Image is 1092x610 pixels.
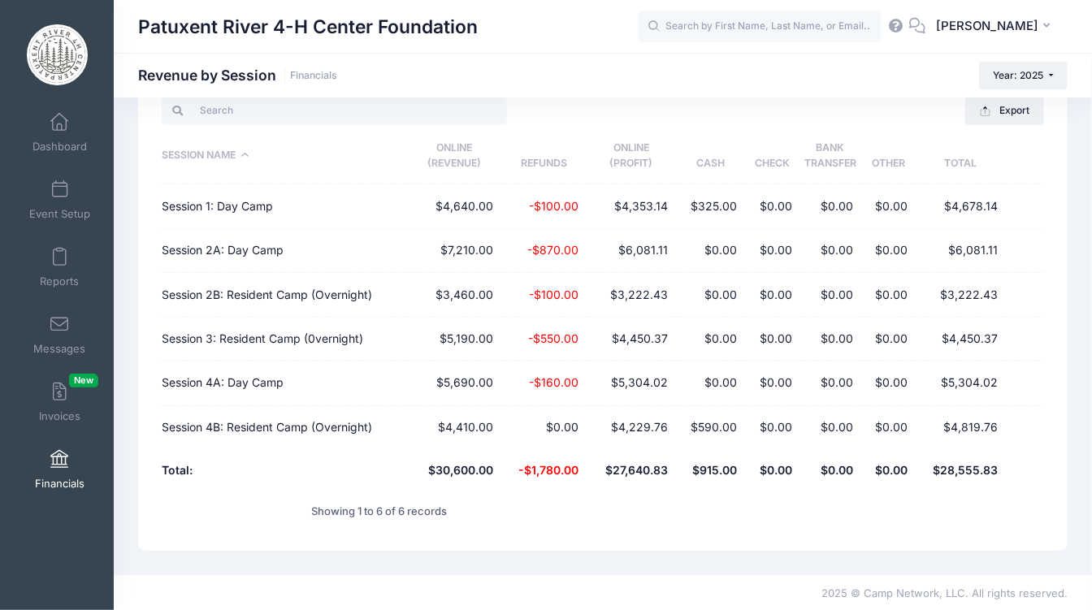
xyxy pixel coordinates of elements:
span: Messages [33,342,85,356]
td: -$160.00 [501,361,587,405]
td: $0.00 [800,361,861,405]
td: $5,190.00 [409,318,501,361]
th: $915.00 [676,449,745,492]
td: $3,460.00 [409,273,501,317]
td: -$100.00 [501,273,587,317]
td: $4,678.14 [916,184,1006,228]
td: Session 1: Day Camp [162,184,408,228]
th: Online(Profit): activate to sort column ascending [587,128,676,185]
span: Reports [40,275,79,288]
th: $0.00 [745,449,800,492]
a: Event Setup [21,171,98,228]
td: $590.00 [676,406,745,449]
td: $0.00 [676,318,745,361]
td: $0.00 [800,318,861,361]
td: $5,304.02 [587,361,676,405]
span: 2025 © Camp Network, LLC. All rights reserved. [821,586,1068,599]
td: $4,640.00 [409,184,501,228]
a: Financials [290,70,337,82]
td: $0.00 [861,229,916,273]
img: Patuxent River 4-H Center Foundation [27,24,88,85]
th: -$1,780.00 [501,449,587,492]
td: $4,410.00 [409,406,501,449]
button: [PERSON_NAME] [925,8,1068,45]
th: Check: activate to sort column ascending [745,128,800,185]
td: $4,819.76 [916,406,1006,449]
td: $0.00 [800,273,861,317]
td: $0.00 [676,273,745,317]
td: $0.00 [861,184,916,228]
td: $0.00 [861,318,916,361]
td: $3,222.43 [587,273,676,317]
td: $0.00 [861,273,916,317]
td: $4,229.76 [587,406,676,449]
td: $0.00 [800,229,861,273]
td: Session 4A: Day Camp [162,361,408,405]
span: [PERSON_NAME] [936,17,1038,35]
td: -$870.00 [501,229,587,273]
th: Cash: activate to sort column ascending [676,128,745,185]
input: Search by First Name, Last Name, or Email... [638,11,882,43]
td: -$100.00 [501,184,587,228]
span: Financials [35,477,84,491]
td: Session 3: Resident Camp (0vernight) [162,318,408,361]
td: $0.00 [745,184,800,228]
button: Year: 2025 [979,62,1068,89]
td: $0.00 [745,406,800,449]
span: Event Setup [29,207,90,221]
a: Dashboard [21,104,98,161]
td: $6,081.11 [587,229,676,273]
td: $0.00 [745,273,800,317]
a: Reports [21,239,98,296]
td: $4,450.37 [916,318,1006,361]
span: New [69,374,98,387]
h1: Revenue by Session [138,67,337,84]
th: $0.00 [861,449,916,492]
td: $3,222.43 [916,273,1006,317]
td: $0.00 [800,406,861,449]
td: $0.00 [745,361,800,405]
td: $5,304.02 [916,361,1006,405]
td: $7,210.00 [409,229,501,273]
td: $0.00 [745,318,800,361]
th: $30,600.00 [409,449,501,492]
a: Financials [21,441,98,498]
th: Refunds: activate to sort column ascending [501,128,587,185]
td: $5,690.00 [409,361,501,405]
td: Session 2A: Day Camp [162,229,408,273]
div: Showing 1 to 6 of 6 records [311,493,447,530]
a: Messages [21,306,98,363]
th: $28,555.83 [916,449,1006,492]
button: Export [965,97,1044,124]
th: $0.00 [800,449,861,492]
td: $0.00 [676,361,745,405]
td: $0.00 [861,361,916,405]
a: InvoicesNew [21,374,98,430]
td: $6,081.11 [916,229,1006,273]
th: Total: activate to sort column ascending [916,128,1006,185]
td: $4,450.37 [587,318,676,361]
span: Year: 2025 [994,69,1044,81]
td: $4,353.14 [587,184,676,228]
td: Session 4B: Resident Camp (Overnight) [162,406,408,449]
th: $27,640.83 [587,449,676,492]
td: $0.00 [800,184,861,228]
td: $0.00 [676,229,745,273]
span: Dashboard [32,140,87,154]
td: $325.00 [676,184,745,228]
h1: Patuxent River 4-H Center Foundation [138,8,478,45]
td: $0.00 [861,406,916,449]
th: Online(Revenue): activate to sort column ascending [409,128,501,185]
td: $0.00 [501,406,587,449]
td: -$550.00 [501,318,587,361]
td: $0.00 [745,229,800,273]
span: Invoices [39,409,80,423]
input: Search [162,97,507,124]
th: Session Name: activate to sort column descending [162,128,408,185]
th: BankTransfer: activate to sort column ascending [800,128,861,185]
th: Total: [162,449,408,492]
td: Session 2B: Resident Camp (Overnight) [162,273,408,317]
th: Other: activate to sort column ascending [861,128,916,185]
